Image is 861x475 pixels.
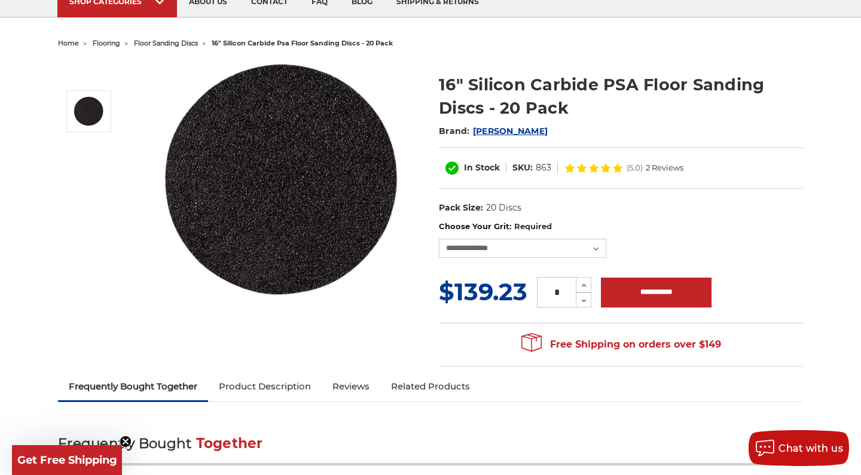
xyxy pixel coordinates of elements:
[161,60,400,300] img: Silicon Carbide 16" PSA Floor Sanding Disc
[58,39,79,47] a: home
[439,73,803,120] h1: 16" Silicon Carbide PSA Floor Sanding Discs - 20 Pack
[134,39,198,47] a: floor sanding discs
[93,39,120,47] a: flooring
[58,435,191,452] span: Frequently Bought
[646,164,683,172] span: 2 Reviews
[196,435,263,452] span: Together
[120,436,132,447] button: Close teaser
[17,453,117,467] span: Get Free Shipping
[536,162,551,174] dd: 863
[439,221,803,233] label: Choose Your Grit:
[208,373,322,400] a: Product Description
[380,373,481,400] a: Related Products
[464,162,500,173] span: In Stock
[486,202,521,214] dd: 20 Discs
[74,96,103,126] img: Silicon Carbide 16" PSA Floor Sanding Disc
[627,164,643,172] span: (5.0)
[521,333,721,357] span: Free Shipping on orders over $149
[512,162,533,174] dt: SKU:
[58,373,208,400] a: Frequently Bought Together
[473,126,548,136] a: [PERSON_NAME]
[439,202,483,214] dt: Pack Size:
[322,373,380,400] a: Reviews
[749,430,849,466] button: Chat with us
[778,443,843,454] span: Chat with us
[439,277,527,306] span: $139.23
[212,39,393,47] span: 16" silicon carbide psa floor sanding discs - 20 pack
[439,126,470,136] span: Brand:
[514,221,552,231] small: Required
[12,445,122,475] div: Get Free ShippingClose teaser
